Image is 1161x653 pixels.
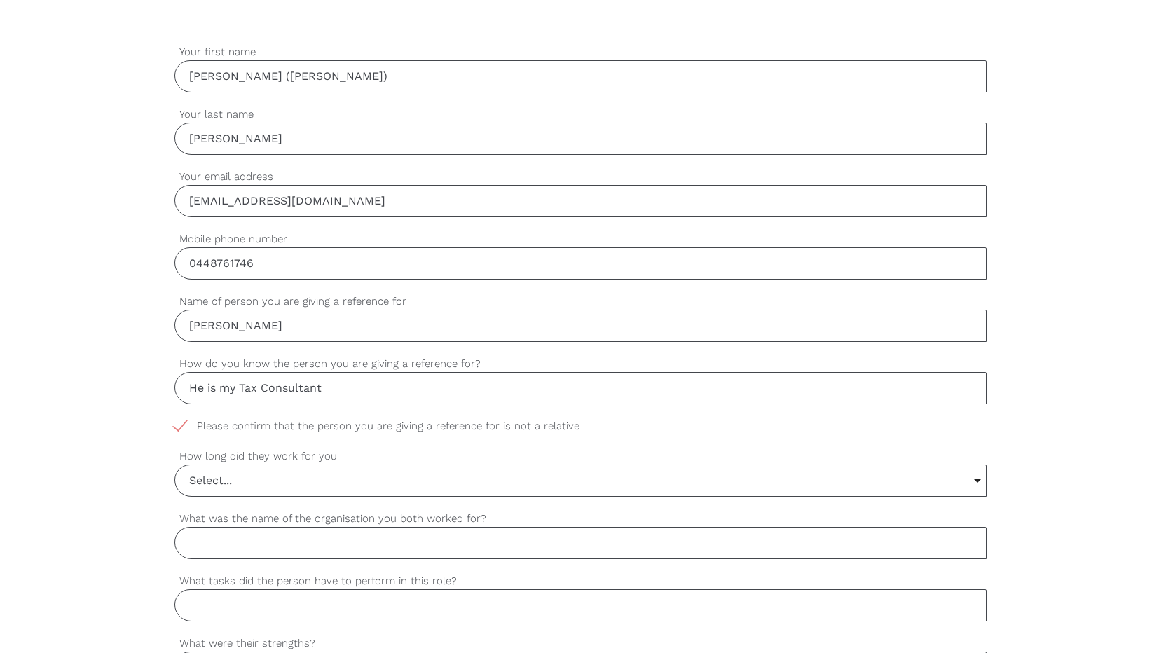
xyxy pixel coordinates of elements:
[174,356,987,372] label: How do you know the person you are giving a reference for?
[174,448,987,465] label: How long did they work for you
[174,511,987,527] label: What was the name of the organisation you both worked for?
[174,231,987,247] label: Mobile phone number
[174,106,987,123] label: Your last name
[174,573,987,589] label: What tasks did the person have to perform in this role?
[174,418,606,434] span: Please confirm that the person you are giving a reference for is not a relative
[174,44,987,60] label: Your first name
[174,635,987,652] label: What were their strengths?
[174,169,987,185] label: Your email address
[174,294,987,310] label: Name of person you are giving a reference for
